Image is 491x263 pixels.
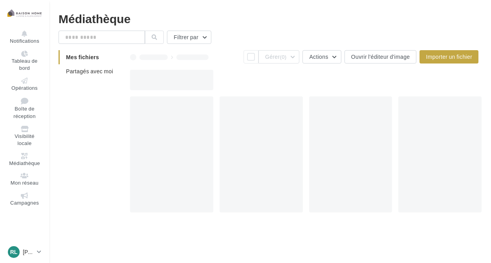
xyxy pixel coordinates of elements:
[59,13,482,24] div: Médiathèque
[66,68,113,74] span: Partagés avec moi
[258,50,299,63] button: Gérer(0)
[66,54,99,60] span: Mes fichiers
[302,50,341,63] button: Actions
[344,50,417,63] button: Ouvrir l'éditeur d'image
[6,245,43,259] a: RL [PERSON_NAME]
[6,151,43,168] a: Médiathèque
[11,180,38,186] span: Mon réseau
[10,248,18,256] span: RL
[10,200,39,206] span: Campagnes
[6,29,43,46] button: Notifications
[11,58,37,71] span: Tableau de bord
[9,160,40,166] span: Médiathèque
[6,191,43,208] a: Campagnes
[280,54,287,60] span: (0)
[309,53,328,60] span: Actions
[23,248,34,256] p: [PERSON_NAME]
[167,31,211,44] button: Filtrer par
[13,106,35,120] span: Boîte de réception
[420,50,478,63] button: Importer un fichier
[6,171,43,188] a: Mon réseau
[426,53,472,60] span: Importer un fichier
[10,38,39,44] span: Notifications
[11,85,38,91] span: Opérations
[6,76,43,93] a: Opérations
[6,124,43,148] a: Visibilité locale
[6,96,43,121] a: Boîte de réception
[15,133,35,147] span: Visibilité locale
[6,49,43,73] a: Tableau de bord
